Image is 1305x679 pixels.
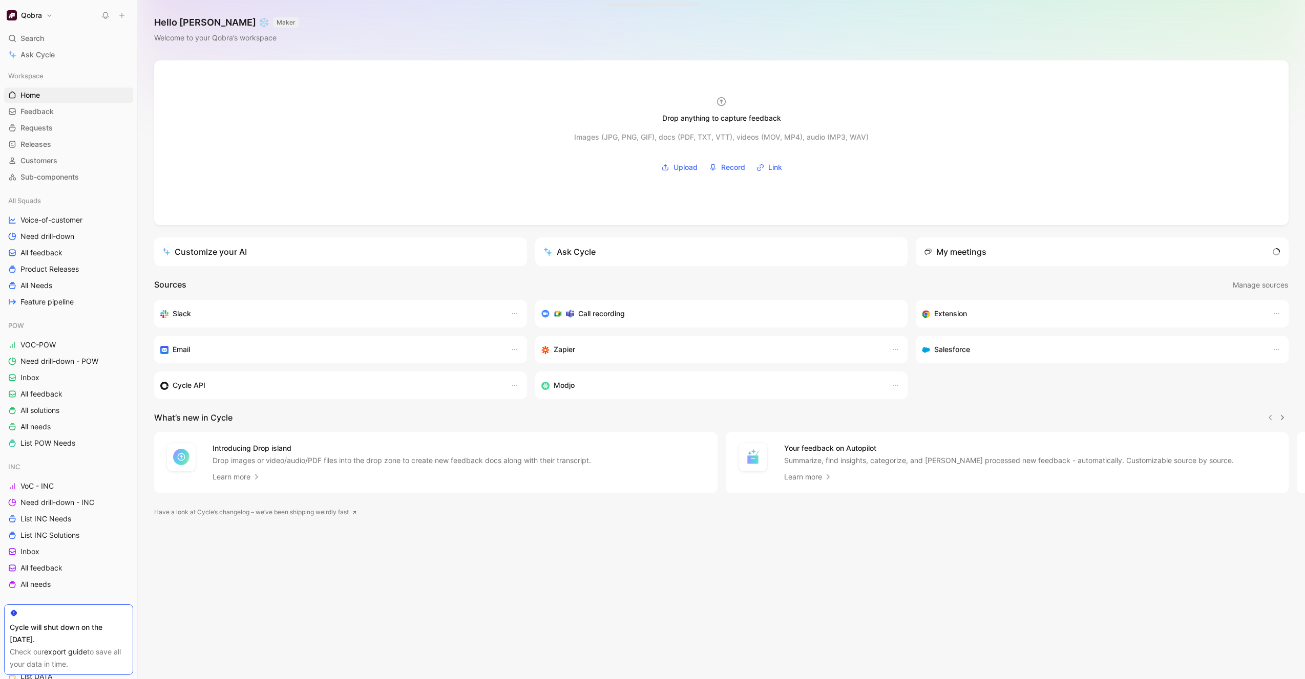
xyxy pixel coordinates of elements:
a: All feedback [4,386,133,402]
div: Capture feedback from anywhere on the web [922,308,1262,320]
a: Need drill-down - INC [4,495,133,510]
span: Need drill-down [20,231,74,242]
button: Upload [658,160,701,175]
a: All feedback [4,245,133,260]
span: Record [721,161,745,173]
h2: What’s new in Cycle [154,411,233,424]
p: Drop images or video/audio/PDF files into the drop zone to create new feedback docs along with th... [213,455,591,466]
button: MAKER [273,17,299,28]
span: List POW Needs [20,438,75,448]
div: Sync customers & send feedback from custom sources. Get inspired by our favorite use case [160,379,500,391]
a: Inbox [4,370,133,385]
span: Need drill-down - INC [20,497,94,508]
div: Drop anything to capture feedback [662,112,781,124]
a: Voice-of-customer [4,212,133,228]
span: Manage sources [1233,279,1288,291]
a: All needs [4,419,133,434]
span: Upload [673,161,698,173]
span: Sub-components [20,172,79,182]
span: Requests [20,123,53,133]
div: All Squads [4,193,133,208]
span: Releases [20,139,51,149]
span: Product Releases [20,264,79,274]
span: All needs [20,422,51,432]
div: Check our to save all your data in time. [10,646,128,670]
h4: Introducing Drop island [213,442,591,454]
a: All Needs [4,278,133,293]
a: Need drill-down - POW [4,354,133,369]
div: All SquadsVoice-of-customerNeed drill-downAll feedbackProduct ReleasesAll NeedsFeature pipeline [4,193,133,310]
span: All Squads [8,195,41,206]
h3: Call recording [578,308,625,320]
div: Search [4,31,133,46]
span: All feedback [20,389,62,399]
div: Capture feedback from thousands of sources with Zapier (survey results, recordings, sheets, etc). [541,343,881,356]
span: All feedback [20,563,62,573]
div: POWVOC-POWNeed drill-down - POWInboxAll feedbackAll solutionsAll needsList POW Needs [4,318,133,451]
button: Ask Cycle [535,237,908,266]
span: All feedback [20,248,62,258]
h3: Salesforce [934,343,970,356]
div: POW [4,318,133,333]
div: Workspace [4,68,133,83]
a: Have a look at Cycle’s changelog – we’ve been shipping weirdly fast [154,507,357,517]
span: List INC Needs [20,514,71,524]
span: Need drill-down - POW [20,356,98,366]
a: Home [4,87,133,103]
span: VOC-POW [20,340,56,350]
a: VOC-POW [4,337,133,353]
div: DATA [4,600,133,616]
span: List INC Solutions [20,530,79,540]
span: VoC - INC [20,481,54,491]
h1: Hello [PERSON_NAME] ❄️ [154,16,299,29]
h3: Modjo [554,379,575,391]
div: Ask Cycle [543,246,596,258]
span: POW [8,320,24,331]
span: Home [20,90,40,100]
a: List INC Solutions [4,528,133,543]
a: Feedback [4,104,133,119]
a: Feature pipeline [4,294,133,310]
button: QobraQobra [4,8,55,23]
a: Learn more [213,471,261,483]
a: All needs [4,577,133,592]
a: Sub-components [4,169,133,185]
span: Ask Cycle [20,49,55,61]
a: VoC - INC [4,478,133,494]
a: Releases [4,137,133,152]
a: List INC Needs [4,511,133,527]
a: List POW Needs [4,435,133,451]
a: Inbox [4,544,133,559]
span: INC [8,462,20,472]
a: Ask Cycle [4,47,133,62]
h3: Email [173,343,190,356]
button: Link [753,160,786,175]
span: All Needs [20,280,52,291]
span: Workspace [8,71,44,81]
span: Feedback [20,106,54,117]
h1: Qobra [21,11,42,20]
span: Link [768,161,782,173]
button: Manage sources [1232,278,1289,292]
span: Inbox [20,546,39,557]
div: Customize your AI [162,246,247,258]
a: Customize your AI [154,237,527,266]
img: Qobra [7,10,17,20]
div: Welcome to your Qobra’s workspace [154,32,299,44]
div: Sync your customers, send feedback and get updates in Slack [160,308,500,320]
div: INCVoC - INCNeed drill-down - INCList INC NeedsList INC SolutionsInboxAll feedbackAll needs [4,459,133,592]
a: export guide [44,647,87,656]
a: Requests [4,120,133,136]
div: Images (JPG, PNG, GIF), docs (PDF, TXT, VTT), videos (MOV, MP4), audio (MP3, WAV) [574,131,869,143]
span: Feature pipeline [20,297,74,307]
span: All needs [20,579,51,589]
h3: Zapier [554,343,575,356]
div: Record & transcribe meetings from Zoom, Meet & Teams. [541,308,894,320]
div: My meetings [924,246,986,258]
h4: Your feedback on Autopilot [784,442,1234,454]
a: Customers [4,153,133,168]
a: Product Releases [4,261,133,277]
div: Forward emails to your feedback inbox [160,343,500,356]
span: Search [20,32,44,45]
span: All solutions [20,405,59,415]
